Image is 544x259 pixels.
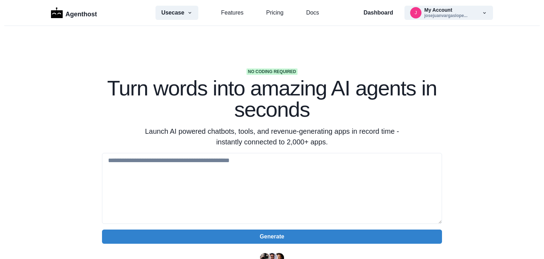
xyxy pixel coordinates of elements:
button: Usecase [155,6,198,20]
a: LogoAgenthost [51,7,97,19]
a: Dashboard [363,9,393,17]
span: No coding required [246,68,297,75]
p: Launch AI powered chatbots, tools, and revenue-generating apps in record time - instantly connect... [136,126,408,147]
p: Agenthost [66,7,97,19]
button: Generate [102,230,442,244]
button: josejuanvargaslopez24@gmail.comMy Accountjosejuanvargaslope... [404,6,493,20]
h1: Turn words into amazing AI agents in seconds [102,78,442,120]
a: Features [221,9,243,17]
a: Pricing [266,9,283,17]
a: Docs [306,9,319,17]
img: Logo [51,7,63,18]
